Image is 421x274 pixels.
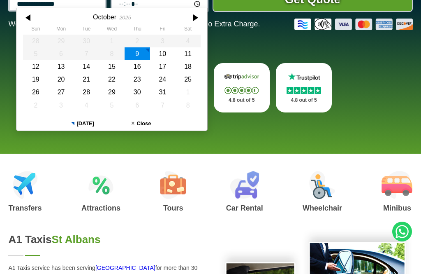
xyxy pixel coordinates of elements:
div: 20 October 2025 [49,73,74,86]
div: 11 October 2025 [176,47,201,60]
img: Credit And Debit Cards [294,19,413,30]
img: Car Rental [230,171,259,199]
h3: Car Rental [226,204,263,212]
img: Tripadvisor [223,72,261,82]
th: Friday [150,26,176,34]
div: 25 October 2025 [176,73,201,86]
img: Tours [160,171,186,199]
div: 15 October 2025 [99,60,125,73]
div: 07 October 2025 [74,47,99,60]
a: Trustpilot Stars 4.8 out of 5 [276,63,332,112]
h3: Minibus [382,204,412,212]
div: 29 October 2025 [99,86,125,98]
h3: Wheelchair [303,204,342,212]
div: 16 October 2025 [125,60,150,73]
a: Tripadvisor Stars 4.8 out of 5 [214,63,270,112]
div: 28 October 2025 [74,86,99,98]
div: 03 October 2025 [150,35,176,47]
div: 12 October 2025 [23,60,49,73]
div: 07 November 2025 [150,99,176,112]
th: Thursday [125,26,150,34]
th: Saturday [176,26,201,34]
img: Stars [287,87,321,94]
div: 08 November 2025 [176,99,201,112]
div: 27 October 2025 [49,86,74,98]
div: 02 October 2025 [125,35,150,47]
div: 04 October 2025 [176,35,201,47]
h3: Tours [160,204,186,212]
div: 26 October 2025 [23,86,49,98]
button: [DATE] [53,117,112,131]
img: Stars [224,87,259,94]
div: 08 October 2025 [99,47,125,60]
span: The Car at No Extra Charge. [166,20,260,28]
div: 09 October 2025 [125,47,150,60]
h2: A1 Taxis [8,233,202,246]
img: Trustpilot [285,72,323,82]
img: Attractions [88,171,113,199]
div: 28 September 2025 [23,35,49,47]
button: Close [112,117,171,131]
th: Tuesday [74,26,99,34]
div: 06 November 2025 [125,99,150,112]
img: Airport Transfers [13,171,38,199]
h3: Attractions [81,204,120,212]
div: 14 October 2025 [74,60,99,73]
div: 31 October 2025 [150,86,176,98]
div: 22 October 2025 [99,73,125,86]
div: October [93,13,117,21]
div: 30 October 2025 [125,86,150,98]
div: 01 November 2025 [176,86,201,98]
div: 13 October 2025 [49,60,74,73]
div: 05 November 2025 [99,99,125,112]
div: 21 October 2025 [74,73,99,86]
div: 02 November 2025 [23,99,49,112]
p: 4.8 out of 5 [223,95,261,105]
div: 04 November 2025 [74,99,99,112]
div: 17 October 2025 [150,60,176,73]
a: [GEOGRAPHIC_DATA] [95,265,155,271]
span: St Albans [52,233,101,246]
div: 06 October 2025 [49,47,74,60]
p: We Now Accept Card & Contactless Payment In [8,20,260,28]
th: Monday [49,26,74,34]
div: 01 October 2025 [99,35,125,47]
div: 19 October 2025 [23,73,49,86]
div: 29 September 2025 [49,35,74,47]
div: 10 October 2025 [150,47,176,60]
img: Minibus [382,171,412,199]
th: Wednesday [99,26,125,34]
h3: Transfers [8,204,42,212]
div: 24 October 2025 [150,73,176,86]
div: 23 October 2025 [125,73,150,86]
div: 2025 [120,14,131,21]
div: 05 October 2025 [23,47,49,60]
div: 30 September 2025 [74,35,99,47]
img: Wheelchair [309,171,335,199]
div: 18 October 2025 [176,60,201,73]
div: 03 November 2025 [49,99,74,112]
th: Sunday [23,26,49,34]
p: 4.8 out of 5 [285,95,323,105]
